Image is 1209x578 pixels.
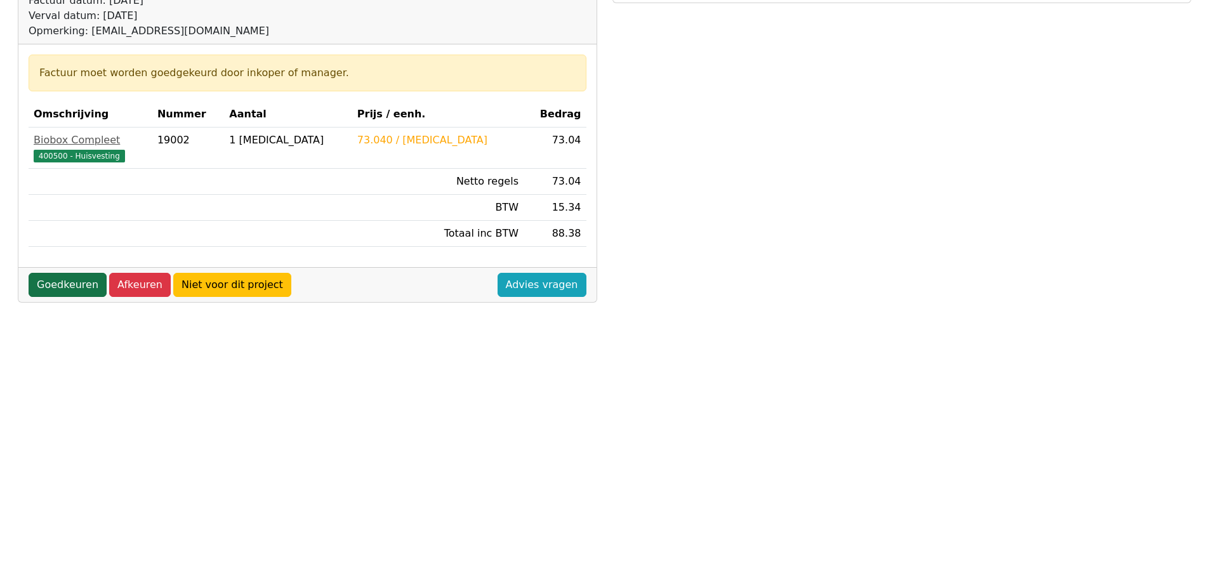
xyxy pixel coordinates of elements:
[352,221,524,247] td: Totaal inc BTW
[29,8,308,23] div: Verval datum: [DATE]
[524,221,586,247] td: 88.38
[29,102,152,128] th: Omschrijving
[29,273,107,297] a: Goedkeuren
[498,273,586,297] a: Advies vragen
[173,273,291,297] a: Niet voor dit project
[152,128,224,169] td: 19002
[224,102,352,128] th: Aantal
[229,133,347,148] div: 1 [MEDICAL_DATA]
[524,102,586,128] th: Bedrag
[34,133,147,163] a: Biobox Compleet400500 - Huisvesting
[109,273,171,297] a: Afkeuren
[352,102,524,128] th: Prijs / eenh.
[152,102,224,128] th: Nummer
[352,169,524,195] td: Netto regels
[34,150,125,162] span: 400500 - Huisvesting
[29,23,308,39] div: Opmerking: [EMAIL_ADDRESS][DOMAIN_NAME]
[39,65,576,81] div: Factuur moet worden goedgekeurd door inkoper of manager.
[524,169,586,195] td: 73.04
[34,133,147,148] div: Biobox Compleet
[352,195,524,221] td: BTW
[524,128,586,169] td: 73.04
[357,133,519,148] div: 73.040 / [MEDICAL_DATA]
[524,195,586,221] td: 15.34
